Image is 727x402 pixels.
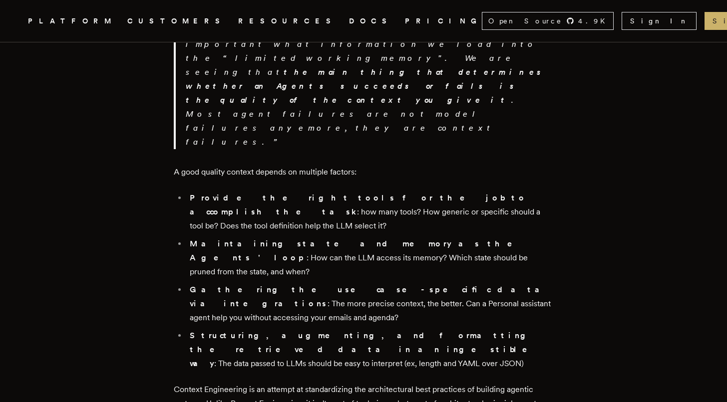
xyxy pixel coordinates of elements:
[238,15,337,27] button: RESOURCES
[187,283,553,325] li: : The more precise context, the better. Can a Personal assistant agent help you without accessing...
[349,15,393,27] a: DOCS
[622,12,697,30] a: Sign In
[187,191,553,233] li: : how many tools? How generic or specific should a tool be? Does the tool definition help the LLM...
[190,193,527,216] strong: Provide the right tools for the job to accomplish the task
[190,285,551,308] strong: Gathering the use case-specific data via integrations
[405,15,482,27] a: PRICING
[187,329,553,371] li: : The data passed to LLMs should be easy to interpret (ex, length and YAML over JSON)
[190,331,541,368] strong: Structuring, augmenting, and formatting the retrieved data in an ingestible way
[186,67,550,105] strong: the main thing that determines whether an Agents succeeds or fails is the quality of the context ...
[174,165,553,179] p: A good quality context depends on multiple factors:
[28,15,115,27] button: PLATFORM
[187,237,553,279] li: : How can the LLM access its memory? Which state should be pruned from the state, and when?
[488,16,562,26] span: Open Source
[186,23,553,149] p: With the rise of Agents it becomes more important what information we load into the “limited work...
[578,16,611,26] span: 4.9 K
[127,15,226,27] a: CUSTOMERS
[190,239,526,262] strong: Maintaining state and memory as the Agents ' loop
